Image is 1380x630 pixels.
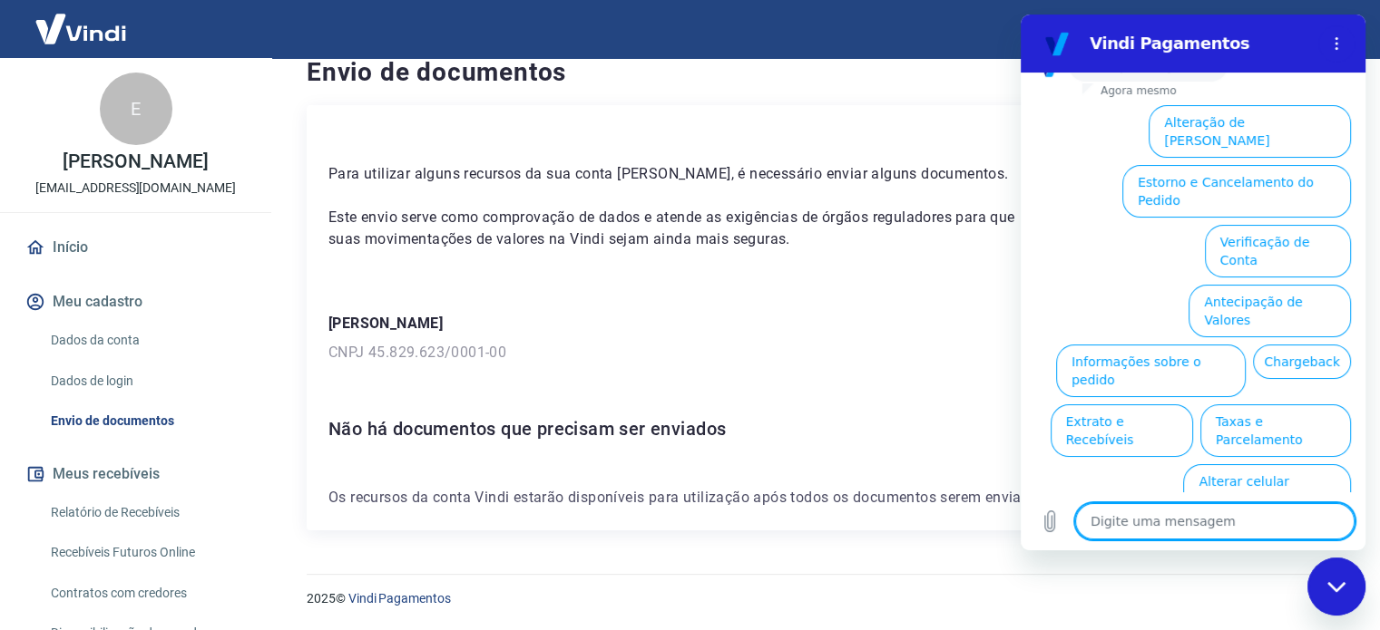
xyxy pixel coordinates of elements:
p: [PERSON_NAME] [328,313,1315,334]
p: CNPJ 45.829.623/0001-00 [328,342,1315,363]
div: E [100,73,172,145]
a: Dados de login [44,363,250,400]
p: Para utilizar alguns recursos da sua conta [PERSON_NAME], é necessário enviar alguns documentos. [328,163,1018,185]
p: [EMAIL_ADDRESS][DOMAIN_NAME] [35,179,236,198]
h4: Envio de documentos [307,54,1336,91]
button: Meu cadastro [22,282,250,322]
button: Sair [1293,13,1358,46]
h6: Não há documentos que precisam ser enviados [328,414,1315,443]
button: Meus recebíveis [22,454,250,494]
p: 2025 © [307,589,1336,608]
a: Envio de documentos [44,402,250,440]
iframe: Janela de mensagens [1021,15,1365,550]
a: Início [22,228,250,267]
a: Recebíveis Futuros Online [44,534,250,571]
a: Dados da conta [44,322,250,359]
p: [PERSON_NAME] [63,152,208,171]
p: Os recursos da conta Vindi estarão disponíveis para utilização após todos os documentos serem env... [328,487,1315,509]
iframe: Botão para abrir a janela de mensagens, conversa em andamento [1307,557,1365,615]
a: Vindi Pagamentos [348,591,451,606]
img: Vindi [22,1,140,56]
a: Contratos com credores [44,575,250,612]
a: Relatório de Recebíveis [44,494,250,531]
p: Este envio serve como comprovação de dados e atende as exigências de órgãos reguladores para que ... [328,207,1018,250]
